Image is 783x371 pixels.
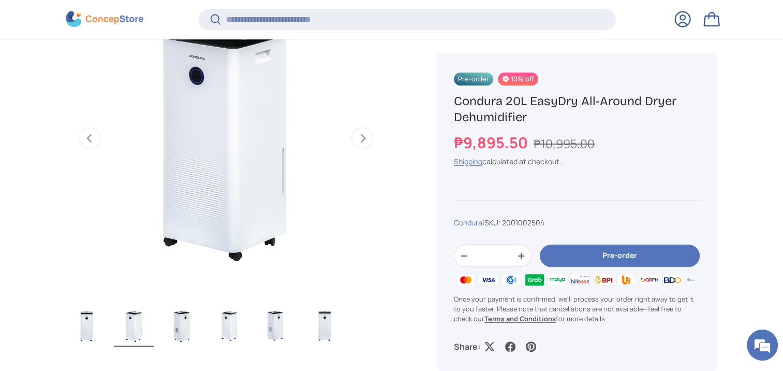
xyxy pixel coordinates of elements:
img: visa [477,272,500,288]
span: Pre-order [454,73,493,85]
img: condura-easy-dry-dehumidifier-full-left-side-view-concepstore-dot-ph [209,305,249,347]
a: Condura [454,218,482,227]
div: calculated at checkout. [454,156,699,167]
img: condura-easy-dry-dehumidifier-right-side-view-concepstore [161,305,202,347]
h1: Condura 20L EasyDry All-Around Dryer Dehumidifier [454,93,699,125]
img: qrph [638,272,660,288]
strong: ₱9,895.50 [454,132,530,153]
img: grabpay [523,272,545,288]
span: We are offline. Please leave us a message. [22,117,181,221]
img: bpi [592,272,615,288]
p: Share: [454,340,480,353]
img: ubp [615,272,638,288]
img: metrobank [684,272,706,288]
img: condura-easy-dry-dehumidifier-full-view-concepstore.ph [66,305,107,347]
img: master [454,272,477,288]
div: Minimize live chat window [170,5,195,30]
span: SKU: [484,218,500,227]
img: bdo [661,272,684,288]
img: billease [569,272,592,288]
button: Pre-order [540,245,699,267]
s: ₱10,995.00 [534,136,595,152]
em: Submit [152,291,188,305]
p: Once your payment is confirmed, we'll process your order right away to get it to you faster. Plea... [454,294,699,324]
img: condura-easy-dry-dehumidifier-left-side-view-concepstore.ph [114,305,154,347]
span: 10% off [498,73,538,85]
a: Shipping [454,156,482,166]
span: 2001002504 [502,218,544,227]
span: | [482,218,544,227]
img: condura-easy-dry-dehumidifier-full-right-side-view-condura-philippines [257,305,297,347]
img: maya [546,272,569,288]
a: Terms and Conditions [484,314,556,323]
img: gcash [500,272,523,288]
img: ConcepStore [66,11,143,27]
div: Leave a message [54,58,174,72]
img: https://concepstore.ph/products/condura-easydry-all-around-dryer-dehumidifier-20l [304,305,345,347]
textarea: Type your message and click 'Submit' [5,255,197,291]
